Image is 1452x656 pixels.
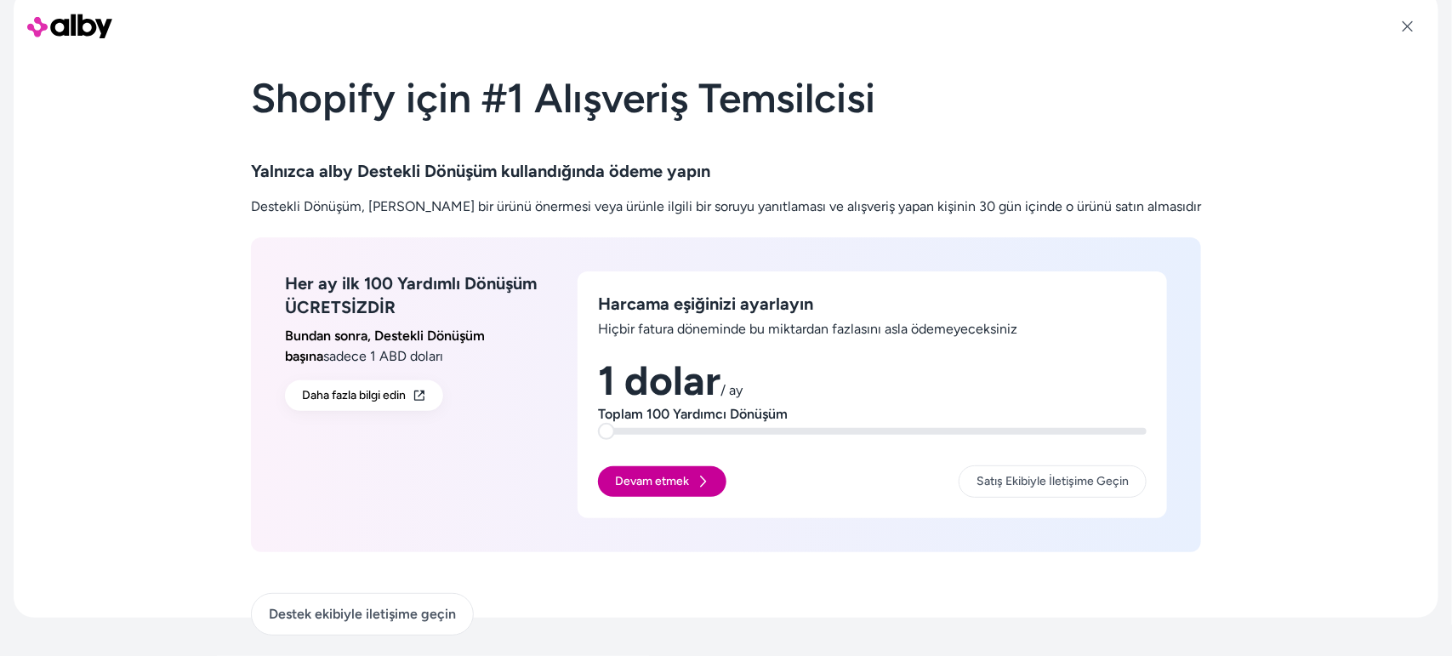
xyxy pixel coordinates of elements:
font: Hiçbir fatura döneminde bu miktardan fazlasını asla ödemeyeceksiniz [598,321,1017,337]
font: Her ay ilk 100 Yardımlı Dönüşüm ÜCRETSİZDİR [285,273,537,317]
font: Yalnızca alby Destekli Dönüşüm kullandığında ödeme yapın [251,161,710,181]
a: Destek ekibiyle iletişime geçin [251,593,474,636]
font: Devam etmek [615,474,689,488]
font: Daha fazla bilgi edin [302,388,406,402]
a: Daha fazla bilgi edin [285,380,443,411]
font: Satış Ekibiyle İletişime Geçin [977,474,1129,488]
a: Satış Ekibiyle İletişime Geçin [959,465,1147,498]
button: Devam etmek [598,466,726,497]
font: Bundan sonra, Destekli Dönüşüm başına [285,328,485,364]
font: sadece 1 ABD doları [323,348,443,364]
font: Yardımcı Dönüşüm [673,406,788,422]
img: alby Logo [27,9,112,43]
font: Destek ekibiyle iletişime geçin [269,606,456,622]
font: Shopify için #1 Alışveriş Temsilcisi [251,73,875,123]
font: Destekli Dönüşüm, [PERSON_NAME] bir ürünü önermesi veya ürünle ilgili bir soruyu yanıtlaması ve a... [251,198,1201,214]
font: Toplam 100 [598,406,669,422]
font: 1 dolar [598,356,720,405]
font: Harcama eşiğinizi ayarlayın [598,294,813,314]
font: / ay [720,382,743,398]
